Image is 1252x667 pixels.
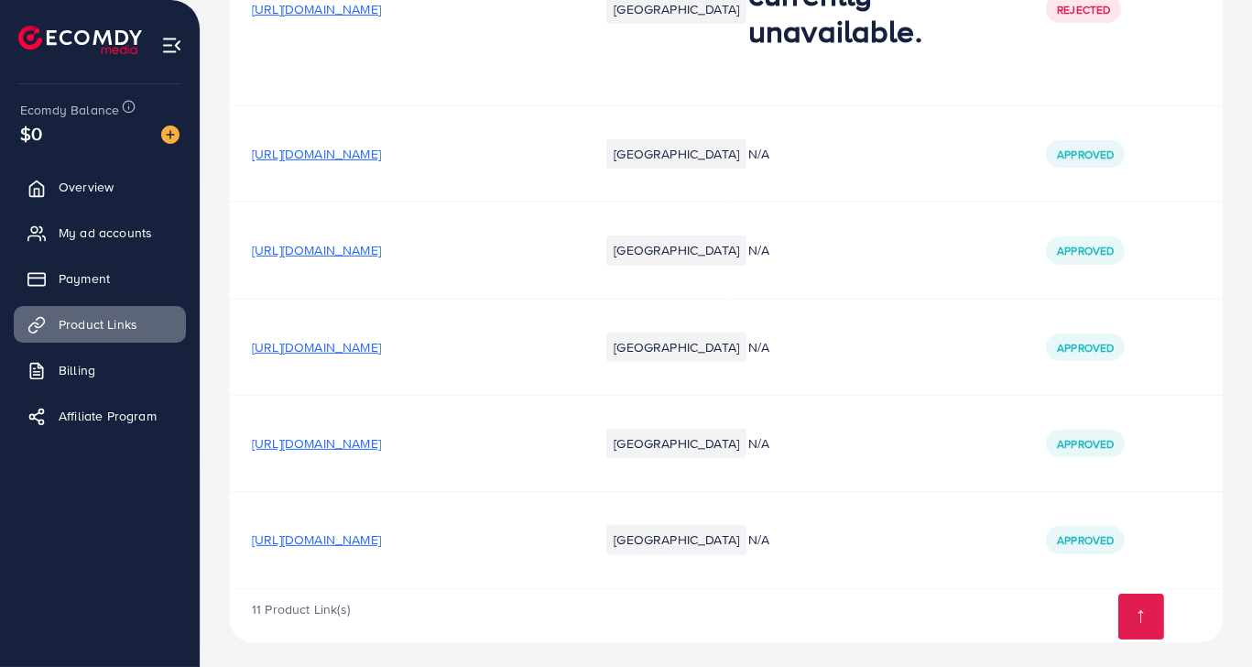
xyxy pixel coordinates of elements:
[59,361,95,379] span: Billing
[14,169,186,205] a: Overview
[1057,436,1114,452] span: Approved
[748,434,769,453] span: N/A
[748,145,769,163] span: N/A
[59,224,152,242] span: My ad accounts
[1057,2,1110,17] span: Rejected
[14,352,186,388] a: Billing
[748,241,769,259] span: N/A
[1057,243,1114,258] span: Approved
[606,525,746,554] li: [GEOGRAPHIC_DATA]
[18,26,142,54] img: logo
[161,35,182,56] img: menu
[59,178,114,196] span: Overview
[14,398,186,434] a: Affiliate Program
[14,214,186,251] a: My ad accounts
[1057,147,1114,162] span: Approved
[252,600,350,618] span: 11 Product Link(s)
[161,126,180,144] img: image
[20,101,119,119] span: Ecomdy Balance
[748,530,769,549] span: N/A
[606,333,746,362] li: [GEOGRAPHIC_DATA]
[59,315,137,333] span: Product Links
[252,338,381,356] span: [URL][DOMAIN_NAME]
[59,269,110,288] span: Payment
[14,260,186,297] a: Payment
[606,139,746,169] li: [GEOGRAPHIC_DATA]
[252,530,381,549] span: [URL][DOMAIN_NAME]
[606,235,746,265] li: [GEOGRAPHIC_DATA]
[20,120,42,147] span: $0
[1174,585,1238,653] iframe: Chat
[606,429,746,458] li: [GEOGRAPHIC_DATA]
[1057,532,1114,548] span: Approved
[14,306,186,343] a: Product Links
[252,241,381,259] span: [URL][DOMAIN_NAME]
[252,145,381,163] span: [URL][DOMAIN_NAME]
[748,338,769,356] span: N/A
[1057,340,1114,355] span: Approved
[59,407,157,425] span: Affiliate Program
[252,434,381,453] span: [URL][DOMAIN_NAME]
